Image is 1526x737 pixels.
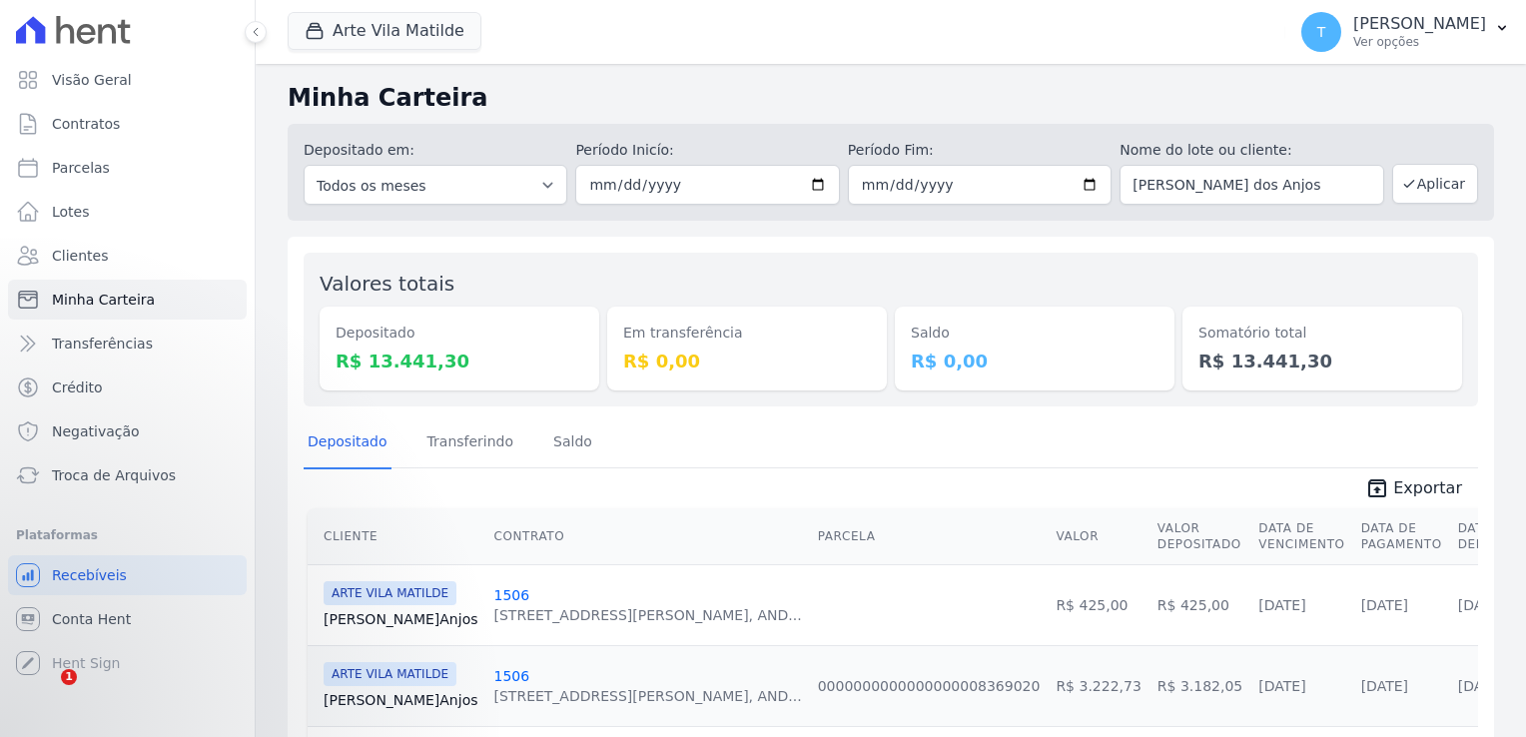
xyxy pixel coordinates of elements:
[20,669,68,717] iframe: Intercom live chat
[8,104,247,144] a: Contratos
[1393,476,1462,500] span: Exportar
[336,348,583,374] dd: R$ 13.441,30
[8,555,247,595] a: Recebíveis
[8,411,247,451] a: Negativação
[623,348,871,374] dd: R$ 0,00
[61,669,77,685] span: 1
[304,417,391,469] a: Depositado
[1250,508,1352,565] th: Data de Vencimento
[1353,508,1450,565] th: Data de Pagamento
[8,60,247,100] a: Visão Geral
[486,508,810,565] th: Contrato
[1258,597,1305,613] a: [DATE]
[308,508,486,565] th: Cliente
[304,142,414,158] label: Depositado em:
[1361,678,1408,694] a: [DATE]
[8,324,247,364] a: Transferências
[1458,678,1505,694] a: [DATE]
[336,323,583,344] dt: Depositado
[320,272,454,296] label: Valores totais
[1317,25,1326,39] span: T
[575,140,839,161] label: Período Inicío:
[52,114,120,134] span: Contratos
[1198,323,1446,344] dt: Somatório total
[288,12,481,50] button: Arte Vila Matilde
[911,348,1158,374] dd: R$ 0,00
[911,323,1158,344] dt: Saldo
[623,323,871,344] dt: Em transferência
[810,508,1049,565] th: Parcela
[1353,34,1486,50] p: Ver opções
[8,280,247,320] a: Minha Carteira
[52,158,110,178] span: Parcelas
[8,236,247,276] a: Clientes
[1149,564,1250,645] td: R$ 425,00
[818,678,1041,694] a: 0000000000000000008369020
[1048,508,1148,565] th: Valor
[8,148,247,188] a: Parcelas
[1392,164,1478,204] button: Aplicar
[1361,597,1408,613] a: [DATE]
[288,80,1494,116] h2: Minha Carteira
[1048,645,1148,726] td: R$ 3.222,73
[52,377,103,397] span: Crédito
[52,465,176,485] span: Troca de Arquivos
[15,543,414,683] iframe: Intercom notifications mensagem
[1258,678,1305,694] a: [DATE]
[52,334,153,354] span: Transferências
[8,599,247,639] a: Conta Hent
[1120,140,1383,161] label: Nome do lote ou cliente:
[52,421,140,441] span: Negativação
[52,70,132,90] span: Visão Geral
[52,290,155,310] span: Minha Carteira
[1149,645,1250,726] td: R$ 3.182,05
[1048,564,1148,645] td: R$ 425,00
[8,455,247,495] a: Troca de Arquivos
[549,417,596,469] a: Saldo
[1198,348,1446,374] dd: R$ 13.441,30
[1353,14,1486,34] p: [PERSON_NAME]
[1149,508,1250,565] th: Valor Depositado
[52,202,90,222] span: Lotes
[494,686,802,706] div: [STREET_ADDRESS][PERSON_NAME], AND...
[848,140,1112,161] label: Período Fim:
[1365,476,1389,500] i: unarchive
[494,605,802,625] div: [STREET_ADDRESS][PERSON_NAME], AND...
[8,192,247,232] a: Lotes
[8,368,247,407] a: Crédito
[52,246,108,266] span: Clientes
[1349,476,1478,504] a: unarchive Exportar
[1285,4,1526,60] button: T [PERSON_NAME] Ver opções
[494,587,530,603] a: 1506
[494,668,530,684] a: 1506
[423,417,518,469] a: Transferindo
[1458,597,1505,613] a: [DATE]
[16,523,239,547] div: Plataformas
[324,690,478,710] a: [PERSON_NAME]Anjos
